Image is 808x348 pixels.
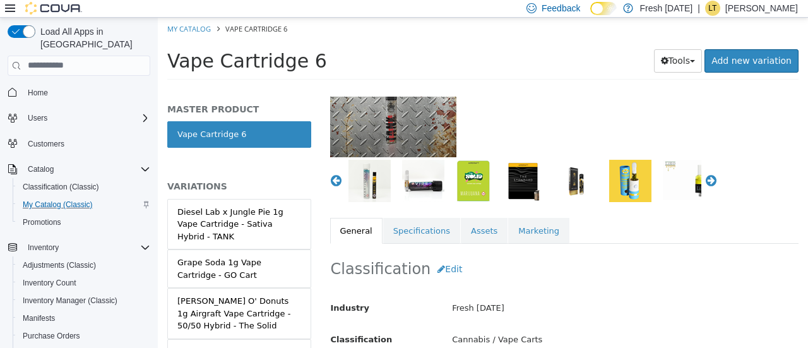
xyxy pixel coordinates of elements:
span: Dark Mode [590,15,591,16]
a: Assets [303,200,350,227]
span: Promotions [23,217,61,227]
button: Classification (Classic) [13,178,155,196]
span: Promotions [18,215,150,230]
span: Inventory [23,240,150,255]
span: Inventory [28,243,59,253]
span: Catalog [23,162,150,177]
span: My Catalog (Classic) [23,200,93,210]
a: Add new variation [547,32,641,55]
a: General [172,200,225,227]
span: Load All Apps in [GEOGRAPHIC_DATA] [35,25,150,51]
a: Purchase Orders [18,328,85,344]
a: My Catalog [9,6,53,16]
button: Next [547,157,559,169]
span: Users [28,113,47,123]
span: My Catalog (Classic) [18,197,150,212]
span: Users [23,111,150,126]
button: Inventory [23,240,64,255]
span: Purchase Orders [23,331,80,341]
span: Catalog [28,164,54,174]
span: Inventory Count [23,278,76,288]
span: Classification [173,317,235,327]
button: Home [3,83,155,102]
button: Purchase Orders [13,327,155,345]
button: Edit [273,240,311,263]
span: Inventory Manager (Classic) [18,293,150,308]
a: Inventory Count [18,275,81,291]
button: Customers [3,135,155,153]
span: Adjustments (Classic) [23,260,96,270]
a: Manifests [18,311,60,326]
img: Cova [25,2,82,15]
button: Inventory [3,239,155,256]
button: Tools [496,32,545,55]
a: My Catalog (Classic) [18,197,98,212]
button: Inventory Manager (Classic) [13,292,155,309]
div: Grape Soda 1g Vape Cartridge - GO Cart [20,239,143,263]
span: Home [23,85,150,100]
button: Promotions [13,213,155,231]
button: Catalog [23,162,59,177]
a: Inventory Manager (Classic) [18,293,122,308]
button: Users [23,111,52,126]
div: Lucas Touchette [705,1,720,16]
a: Specifications [225,200,302,227]
p: [PERSON_NAME] [725,1,798,16]
span: Feedback [542,2,580,15]
button: Adjustments (Classic) [13,256,155,274]
div: Cannabis / Vape Carts [285,311,650,333]
div: Fresh [DATE] [285,280,650,302]
p: Fresh [DATE] [639,1,692,16]
span: Purchase Orders [18,328,150,344]
a: Marketing [350,200,412,227]
button: Catalog [3,160,155,178]
div: [PERSON_NAME] O' Donuts 1g Airgraft Vape Cartridge - 50/50 Hybrid - The Solid [20,277,143,315]
div: Diesel Lab x Jungle Pie 1g Vape Cartridge - Sativa Hybrid - TANK [20,188,143,225]
span: Vape Cartridge 6 [68,6,129,16]
a: Customers [23,136,69,152]
span: Classification (Classic) [23,182,99,192]
span: Adjustments (Classic) [18,258,150,273]
span: Manifests [23,313,55,323]
a: Vape Cartridge 6 [9,104,153,130]
a: Promotions [18,215,66,230]
button: Users [3,109,155,127]
img: 150 [172,45,299,140]
span: Manifests [18,311,150,326]
h5: VARIATIONS [9,163,153,174]
button: Previous [172,157,185,169]
span: Inventory Count [18,275,150,291]
input: Dark Mode [590,2,617,15]
span: Vape Cartridge 6 [9,32,169,54]
span: Home [28,88,48,98]
button: Manifests [13,309,155,327]
button: My Catalog (Classic) [13,196,155,213]
span: Inventory Manager (Classic) [23,296,117,306]
button: Inventory Count [13,274,155,292]
span: Classification (Classic) [18,179,150,195]
a: Classification (Classic) [18,179,104,195]
span: LT [708,1,716,16]
p: | [698,1,700,16]
h5: MASTER PRODUCT [9,86,153,97]
a: Home [23,85,53,100]
span: Customers [23,136,150,152]
a: Adjustments (Classic) [18,258,101,273]
span: Customers [28,139,64,149]
h2: Classification [173,240,641,263]
span: Industry [173,285,212,295]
